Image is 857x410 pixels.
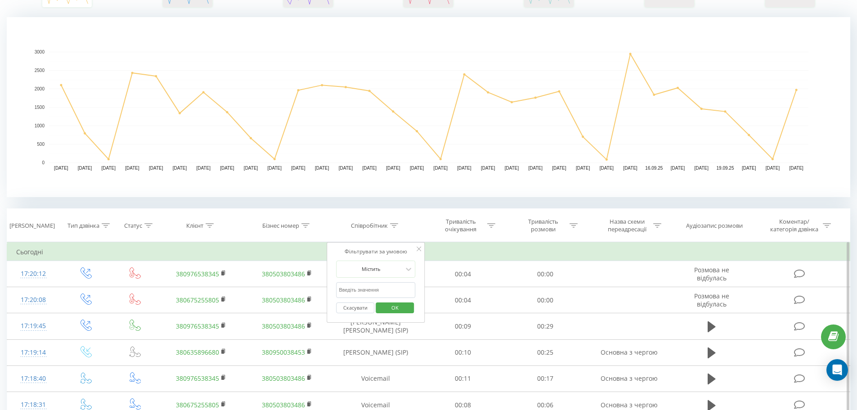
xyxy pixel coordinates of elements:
[102,166,116,171] text: [DATE]
[125,166,139,171] text: [DATE]
[9,222,55,230] div: [PERSON_NAME]
[623,166,637,171] text: [DATE]
[176,401,219,409] a: 380675255805
[742,166,756,171] text: [DATE]
[504,339,587,365] td: 00:25
[600,166,614,171] text: [DATE]
[220,166,234,171] text: [DATE]
[262,322,305,330] a: 380503803486
[505,166,519,171] text: [DATE]
[262,374,305,383] a: 380503803486
[457,166,471,171] text: [DATE]
[244,166,258,171] text: [DATE]
[37,142,45,147] text: 500
[16,344,51,361] div: 17:19:14
[54,166,68,171] text: [DATE]
[586,365,672,392] td: Основна з чергою
[336,247,415,256] div: Фільтрувати за умовою
[35,50,45,54] text: 3000
[694,266,729,282] span: Розмова не відбулась
[422,313,504,339] td: 00:09
[176,374,219,383] a: 380976538345
[35,105,45,110] text: 1500
[789,166,803,171] text: [DATE]
[339,166,353,171] text: [DATE]
[434,166,448,171] text: [DATE]
[330,313,422,339] td: [PERSON_NAME] [PERSON_NAME] (SIP)
[645,166,663,171] text: 16.09.25
[528,166,543,171] text: [DATE]
[7,243,850,261] td: Сьогодні
[186,222,203,230] div: Клієнт
[671,166,685,171] text: [DATE]
[16,317,51,335] div: 17:19:45
[176,322,219,330] a: 380976538345
[504,287,587,313] td: 00:00
[695,166,709,171] text: [DATE]
[586,339,672,365] td: Основна з чергою
[35,123,45,128] text: 1000
[410,166,424,171] text: [DATE]
[67,222,99,230] div: Тип дзвінка
[196,166,211,171] text: [DATE]
[330,365,422,392] td: Voicemail
[362,166,377,171] text: [DATE]
[504,365,587,392] td: 00:17
[437,218,485,233] div: Тривалість очікування
[173,166,187,171] text: [DATE]
[35,68,45,73] text: 2500
[262,348,305,356] a: 380950038453
[262,222,299,230] div: Бізнес номер
[262,296,305,304] a: 380503803486
[766,166,780,171] text: [DATE]
[268,166,282,171] text: [DATE]
[35,86,45,91] text: 2000
[262,401,305,409] a: 380503803486
[42,160,45,165] text: 0
[330,339,422,365] td: [PERSON_NAME] (SIP)
[149,166,163,171] text: [DATE]
[7,17,850,197] svg: A chart.
[78,166,92,171] text: [DATE]
[124,222,142,230] div: Статус
[519,218,567,233] div: Тривалість розмови
[504,261,587,287] td: 00:00
[603,218,651,233] div: Назва схеми переадресації
[16,370,51,387] div: 17:18:40
[422,287,504,313] td: 00:04
[422,339,504,365] td: 00:10
[481,166,495,171] text: [DATE]
[382,301,408,315] span: OK
[176,348,219,356] a: 380635896680
[552,166,566,171] text: [DATE]
[422,365,504,392] td: 00:11
[336,282,415,298] input: Введіть значення
[686,222,743,230] div: Аудіозапис розмови
[16,291,51,309] div: 17:20:08
[315,166,329,171] text: [DATE]
[336,302,374,314] button: Скасувати
[422,261,504,287] td: 00:04
[291,166,305,171] text: [DATE]
[717,166,734,171] text: 19.09.25
[176,270,219,278] a: 380976538345
[694,292,729,308] span: Розмова не відбулась
[826,359,848,381] div: Open Intercom Messenger
[351,222,388,230] div: Співробітник
[376,302,414,314] button: OK
[576,166,590,171] text: [DATE]
[16,265,51,283] div: 17:20:12
[262,270,305,278] a: 380503803486
[386,166,400,171] text: [DATE]
[768,218,821,233] div: Коментар/категорія дзвінка
[504,313,587,339] td: 00:29
[176,296,219,304] a: 380675255805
